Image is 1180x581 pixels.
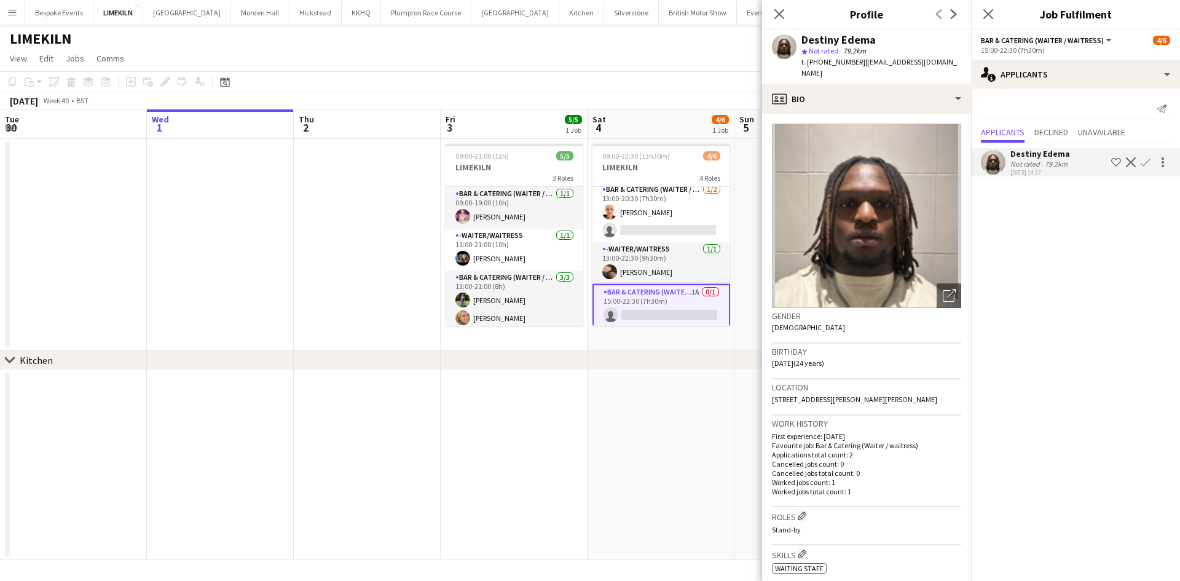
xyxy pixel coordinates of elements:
span: 4/6 [712,115,729,124]
span: Waiting Staff [775,564,824,573]
div: 79.2km [1042,159,1070,168]
span: 5/5 [556,151,573,160]
span: Declined [1034,128,1068,136]
span: Thu [299,114,314,125]
span: Unavailable [1078,128,1125,136]
span: 3 [444,121,455,135]
div: BST [76,96,88,105]
div: [DATE] 14:37 [1010,168,1070,176]
app-job-card: 09:00-21:00 (12h)5/5LIMEKILN3 RolesBar & Catering (Waiter / waitress)1/109:00-19:00 (10h)[PERSON_... [446,144,583,326]
h3: Profile [762,6,971,22]
a: Comms [92,50,129,66]
h3: Work history [772,418,961,429]
div: [DATE] [10,95,38,107]
button: [GEOGRAPHIC_DATA] [143,1,231,25]
p: Favourite job: Bar & Catering (Waiter / waitress) [772,441,961,450]
div: Destiny Edema [1010,148,1070,159]
span: [DATE] (24 years) [772,358,824,368]
h3: Birthday [772,346,961,357]
span: t. [PHONE_NUMBER] [801,57,865,66]
span: View [10,53,27,64]
h3: Gender [772,310,961,322]
p: Applications total count: 2 [772,450,961,459]
span: 30 [3,121,19,135]
span: Wed [152,114,169,125]
a: Jobs [61,50,89,66]
span: 09:00-22:30 (13h30m) [602,151,670,160]
span: Sun [739,114,754,125]
button: Kitchen [559,1,604,25]
app-card-role: Bar & Catering (Waiter / waitress)1/109:00-19:00 (10h)[PERSON_NAME] [446,187,583,229]
h3: Roles [772,510,961,523]
span: [DEMOGRAPHIC_DATA] [772,323,845,332]
p: Worked jobs count: 1 [772,478,961,487]
a: View [5,50,32,66]
span: 4/6 [1153,36,1170,45]
span: Fri [446,114,455,125]
button: [GEOGRAPHIC_DATA] [471,1,559,25]
p: Cancelled jobs total count: 0 [772,468,961,478]
span: 5 [737,121,754,135]
button: Morden Hall [231,1,289,25]
span: Stand-by [772,525,801,534]
span: Comms [96,53,124,64]
button: Hickstead [289,1,342,25]
p: First experience: [DATE] [772,432,961,441]
img: Crew avatar or photo [772,124,961,308]
span: 3 Roles [553,173,573,183]
button: Silverstone [604,1,659,25]
p: Cancelled jobs count: 0 [772,459,961,468]
span: 1 [150,121,169,135]
button: KKHQ [342,1,381,25]
app-card-role: Bar & Catering (Waiter / waitress)1A0/115:00-22:30 (7h30m) [592,284,730,328]
span: 4 Roles [699,173,720,183]
div: Applicants [971,60,1180,89]
app-card-role: Bar & Catering (Waiter / waitress)3/313:00-21:00 (8h)[PERSON_NAME][PERSON_NAME] [446,271,583,348]
span: 79.2km [841,46,868,55]
span: 4 [591,121,606,135]
span: Jobs [66,53,84,64]
app-card-role: -Waiter/Waitress1/113:00-22:30 (9h30m)[PERSON_NAME] [592,242,730,284]
span: Bar & Catering (Waiter / waitress) [981,36,1104,45]
div: Not rated [1010,159,1042,168]
button: LIMEKILN [93,1,143,25]
h1: LIMEKILN [10,30,71,48]
button: Plumpton Race Course [381,1,471,25]
span: | [EMAIL_ADDRESS][DOMAIN_NAME] [801,57,957,77]
span: Tue [5,114,19,125]
span: Not rated [809,46,838,55]
span: 2 [297,121,314,135]
div: Bio [762,84,971,114]
div: Destiny Edema [801,34,876,45]
app-card-role: Bar & Catering (Waiter / waitress)1/213:00-20:30 (7h30m)[PERSON_NAME] [592,183,730,242]
button: British Motor Show [659,1,737,25]
div: 1 Job [565,125,581,135]
span: Applicants [981,128,1025,136]
p: Worked jobs total count: 1 [772,487,961,496]
button: Bar & Catering (Waiter / waitress) [981,36,1114,45]
span: [STREET_ADDRESS][PERSON_NAME][PERSON_NAME] [772,395,937,404]
span: Sat [592,114,606,125]
span: Edit [39,53,53,64]
app-job-card: 09:00-22:30 (13h30m)4/6LIMEKILN4 Roles[PERSON_NAME][PERSON_NAME]Bar & Catering (Waiter / waitress... [592,144,730,326]
h3: LIMEKILN [446,162,583,173]
button: Bespoke Events [25,1,93,25]
app-card-role: -Waiter/Waitress1/111:00-21:00 (10h)[PERSON_NAME] [446,229,583,271]
h3: Location [772,382,961,393]
div: Open photos pop-in [937,283,961,308]
h3: Skills [772,548,961,561]
span: 09:00-21:00 (12h) [455,151,509,160]
div: Kitchen [20,354,53,366]
a: Edit [34,50,58,66]
div: 15:00-22:30 (7h30m) [981,45,1170,55]
span: 4/6 [703,151,720,160]
span: 5/5 [565,115,582,124]
h3: LIMEKILN [592,162,730,173]
button: Events [737,1,778,25]
span: Week 40 [41,96,71,105]
h3: Job Fulfilment [971,6,1180,22]
div: 1 Job [712,125,728,135]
